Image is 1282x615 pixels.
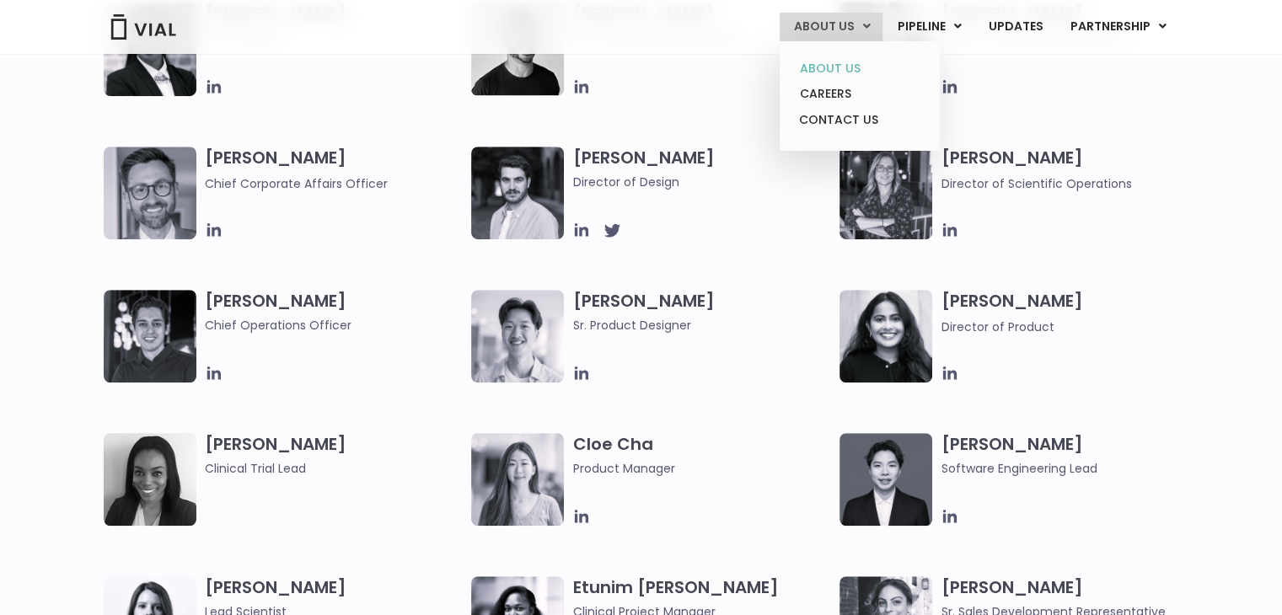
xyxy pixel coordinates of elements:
[572,459,831,478] span: Product Manager
[471,433,564,526] img: Cloe
[839,147,932,239] img: Headshot of smiling woman named Sarah
[205,316,464,334] span: Chief Operations Officer
[839,290,932,382] img: Smiling woman named Dhruba
[110,14,177,40] img: Vial Logo
[941,433,1199,478] h3: [PERSON_NAME]
[883,13,974,41] a: PIPELINEMenu Toggle
[572,316,831,334] span: Sr. Product Designer
[104,147,196,239] img: Paolo-M
[941,318,1054,335] span: Director of Product
[572,433,831,478] h3: Cloe Cha
[104,290,196,382] img: Headshot of smiling man named Josh
[572,173,831,191] span: Director of Design
[941,290,1199,336] h3: [PERSON_NAME]
[941,175,1131,192] span: Director of Scientific Operations
[1056,13,1179,41] a: PARTNERSHIPMenu Toggle
[104,433,196,526] img: A black and white photo of a woman smiling.
[572,290,831,334] h3: [PERSON_NAME]
[780,13,882,41] a: ABOUT USMenu Toggle
[205,433,464,478] h3: [PERSON_NAME]
[941,459,1199,478] span: Software Engineering Lead
[205,147,464,193] h3: [PERSON_NAME]
[974,13,1055,41] a: UPDATES
[572,147,831,191] h3: [PERSON_NAME]
[205,290,464,334] h3: [PERSON_NAME]
[786,107,933,134] a: CONTACT US
[471,290,564,382] img: Brennan
[471,147,564,239] img: Headshot of smiling man named Albert
[205,175,388,192] span: Chief Corporate Affairs Officer
[786,81,933,107] a: CAREERS
[941,147,1199,193] h3: [PERSON_NAME]
[786,56,933,82] a: ABOUT US
[205,459,464,478] span: Clinical Trial Lead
